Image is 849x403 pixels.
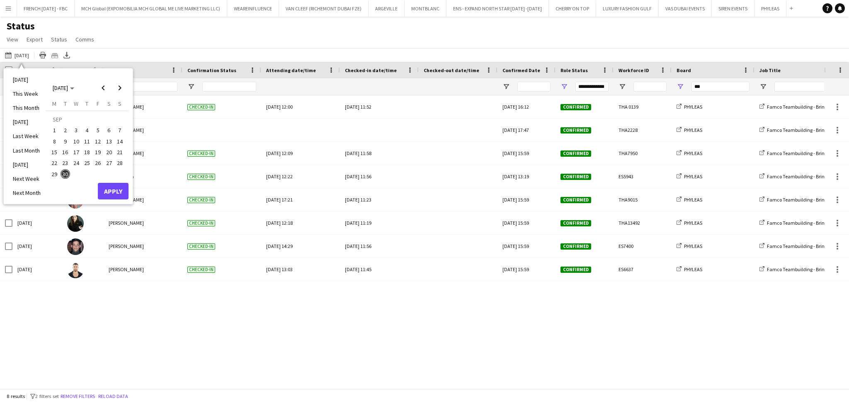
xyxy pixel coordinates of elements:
span: Confirmed [560,197,591,203]
button: VAS DUBAI EVENTS [659,0,712,17]
span: PHYLEAS [684,220,702,226]
app-action-btn: Print [38,50,48,60]
button: 26-09-2025 [92,158,103,168]
div: THA13492 [614,211,672,234]
li: [DATE] [8,73,46,87]
div: [DATE] 12:00 [266,95,335,118]
button: Open Filter Menu [560,83,568,90]
span: 12 [93,136,103,146]
span: 1 [49,126,59,136]
button: 19-09-2025 [92,147,103,158]
span: Workforce ID [619,67,649,73]
div: [DATE] 11:23 [345,188,414,211]
input: Board Filter Input [691,82,750,92]
app-action-btn: Export XLSX [62,50,72,60]
li: This Week [8,87,46,101]
button: 13-09-2025 [103,136,114,147]
span: Photo [67,67,81,73]
span: 27 [104,158,114,168]
span: Name [109,67,122,73]
button: 22-09-2025 [49,158,60,168]
span: 8 [49,136,59,146]
div: THA2228 [614,119,672,141]
button: MCH Global (EXPOMOBILIA MCH GLOBAL ME LIVE MARKETING LLC) [75,0,227,17]
span: 20 [104,147,114,157]
button: Open Filter Menu [187,83,195,90]
span: [PERSON_NAME] [109,243,144,249]
span: 11 [82,136,92,146]
div: [DATE] 11:56 [345,165,414,188]
div: [DATE] 14:29 [266,235,335,257]
span: Confirmed [560,243,591,250]
span: 15 [49,147,59,157]
img: Maria Leontyeva [67,215,84,232]
div: [DATE] 17:21 [266,188,335,211]
span: 4 [82,126,92,136]
button: WEAREINFLUENCE [227,0,279,17]
div: THA9015 [614,188,672,211]
span: Status [51,36,67,43]
button: 29-09-2025 [49,168,60,179]
button: Next month [112,80,128,96]
button: 24-09-2025 [71,158,82,168]
button: 23-09-2025 [60,158,70,168]
button: 10-09-2025 [71,136,82,147]
div: [DATE] 12:22 [266,165,335,188]
li: Last Week [8,129,46,143]
li: [DATE] [8,115,46,129]
div: [DATE] 13:19 [497,165,555,188]
button: VAN CLEEF (RICHEMONT DUBAI FZE) [279,0,369,17]
div: [DATE] 12:18 [266,211,335,234]
button: LUXURY FASHION GULF [596,0,659,17]
button: 07-09-2025 [114,125,125,136]
button: 03-09-2025 [71,125,82,136]
span: 19 [93,147,103,157]
button: 14-09-2025 [114,136,125,147]
span: F [97,100,99,107]
a: Comms [72,34,97,45]
span: Confirmed [560,151,591,157]
button: 17-09-2025 [71,147,82,158]
div: [DATE] 13:03 [266,258,335,281]
span: Checked-in [187,220,215,226]
div: ES5943 [614,165,672,188]
button: 02-09-2025 [60,125,70,136]
div: [DATE] 15:59 [497,188,555,211]
button: 01-09-2025 [49,125,60,136]
span: Comms [75,36,94,43]
span: 2 [61,126,70,136]
a: PHYLEAS [677,266,702,272]
span: Job Title [759,67,781,73]
button: MONTBLANC [405,0,446,17]
button: 12-09-2025 [92,136,103,147]
li: Next Week [8,172,46,186]
button: 27-09-2025 [103,158,114,168]
div: [DATE] 15:59 [497,211,555,234]
button: 09-09-2025 [60,136,70,147]
span: 9 [61,136,70,146]
a: PHYLEAS [677,243,702,249]
button: 25-09-2025 [82,158,92,168]
span: Checked-in [187,174,215,180]
span: T [64,100,67,107]
span: 5 [93,126,103,136]
span: Checked-in [187,151,215,157]
div: [DATE] 16:12 [497,95,555,118]
span: 14 [115,136,125,146]
a: PHYLEAS [677,127,702,133]
span: 16 [61,147,70,157]
a: PHYLEAS [677,220,702,226]
button: [DATE] [3,50,31,60]
span: 21 [115,147,125,157]
li: Next Month [8,186,46,200]
span: Board [677,67,691,73]
button: Reload data [97,392,130,401]
span: View [7,36,18,43]
td: SEP [49,114,125,125]
span: 25 [82,158,92,168]
a: Status [48,34,70,45]
button: SIREN EVENTS [712,0,754,17]
button: FRENCH [DATE] - FBC [17,0,75,17]
div: [DATE] 11:19 [345,211,414,234]
button: 11-09-2025 [82,136,92,147]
